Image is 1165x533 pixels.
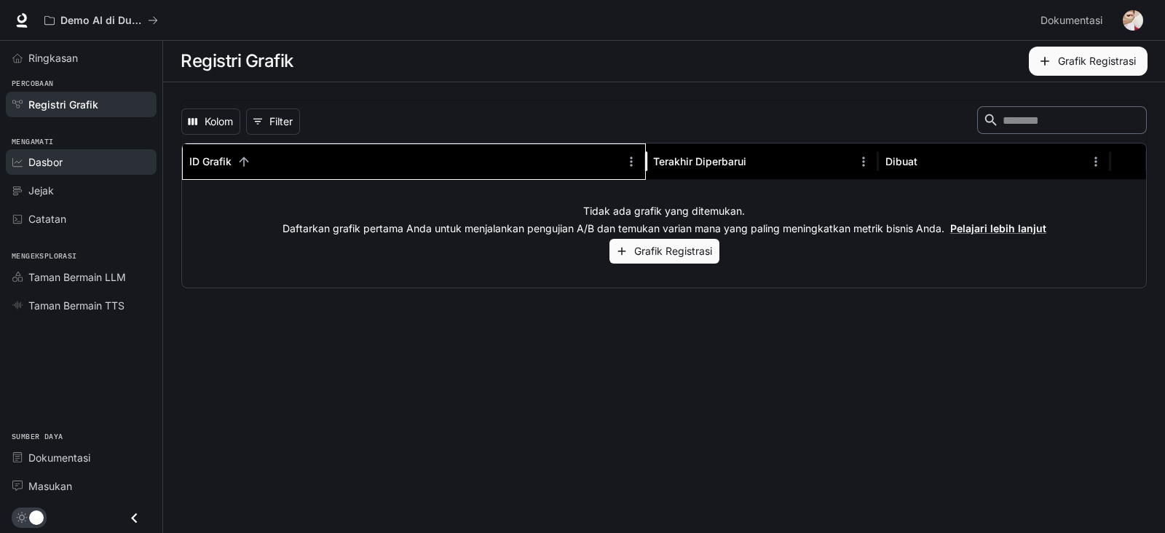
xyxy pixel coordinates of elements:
[6,206,157,232] a: Catatan
[6,445,157,470] a: Dokumentasi
[583,205,745,217] font: Tidak ada grafik yang ditemukan.
[6,178,157,203] a: Jejak
[6,264,157,290] a: Taman Bermain LLM
[283,222,944,234] font: Daftarkan grafik pertama Anda untuk menjalankan pengujian A/B dan temukan varian mana yang paling...
[620,151,642,173] button: Menu
[1029,47,1148,76] button: Grafik Registrasi
[6,473,157,499] a: Masukan
[6,45,157,71] a: Ringkasan
[189,155,232,167] font: ID Grafik
[12,432,63,441] font: Sumber daya
[181,108,240,135] button: Pilih kolom
[1035,6,1113,35] a: Dokumentasi
[28,451,90,464] font: Dokumentasi
[977,106,1147,137] div: Mencari
[653,155,746,167] font: Terakhir Diperbarui
[233,151,255,173] button: Menyortir
[28,52,78,64] font: Ringkasan
[950,222,1046,234] a: Pelajari lebih lanjut
[1040,14,1102,26] font: Dokumentasi
[1085,151,1107,173] button: Menu
[12,79,54,88] font: Percobaan
[29,509,44,525] span: Beralih mode gelap
[205,115,233,127] font: Kolom
[118,503,151,533] button: Tutup laci
[853,151,874,173] button: Menu
[28,480,72,492] font: Masukan
[28,213,66,225] font: Catatan
[1058,55,1136,67] font: Grafik Registrasi
[1118,6,1148,35] button: Avatar pengguna
[28,271,126,283] font: Taman Bermain LLM
[28,184,54,197] font: Jejak
[28,98,98,111] font: Registri Grafik
[28,156,63,168] font: Dasbor
[60,14,147,26] font: Demo AI di Dunia
[38,6,165,35] button: Semua ruang kerja
[6,293,157,318] a: Taman Bermain TTS
[609,239,719,263] button: Grafik Registrasi
[181,50,293,71] font: Registri Grafik
[634,245,712,257] font: Grafik Registrasi
[28,299,125,312] font: Taman Bermain TTS
[12,137,54,146] font: Mengamati
[885,155,917,167] font: Dibuat
[748,151,770,173] button: Menyortir
[12,251,77,261] font: Mengeksplorasi
[919,151,941,173] button: Menyortir
[6,92,157,117] a: Registri Grafik
[1123,10,1143,31] img: Avatar pengguna
[269,115,293,127] font: Filter
[246,108,300,135] button: Tampilkan filter
[6,149,157,175] a: Dasbor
